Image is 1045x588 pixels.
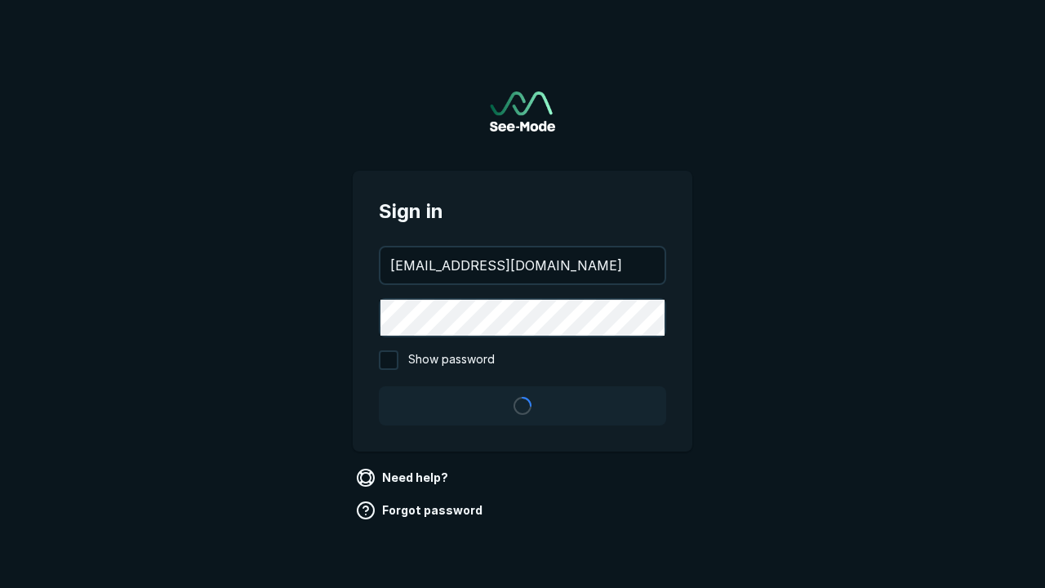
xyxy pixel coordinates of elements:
span: Sign in [379,197,666,226]
img: See-Mode Logo [490,91,555,131]
a: Need help? [353,465,455,491]
span: Show password [408,350,495,370]
input: your@email.com [380,247,665,283]
a: Forgot password [353,497,489,523]
a: Go to sign in [490,91,555,131]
